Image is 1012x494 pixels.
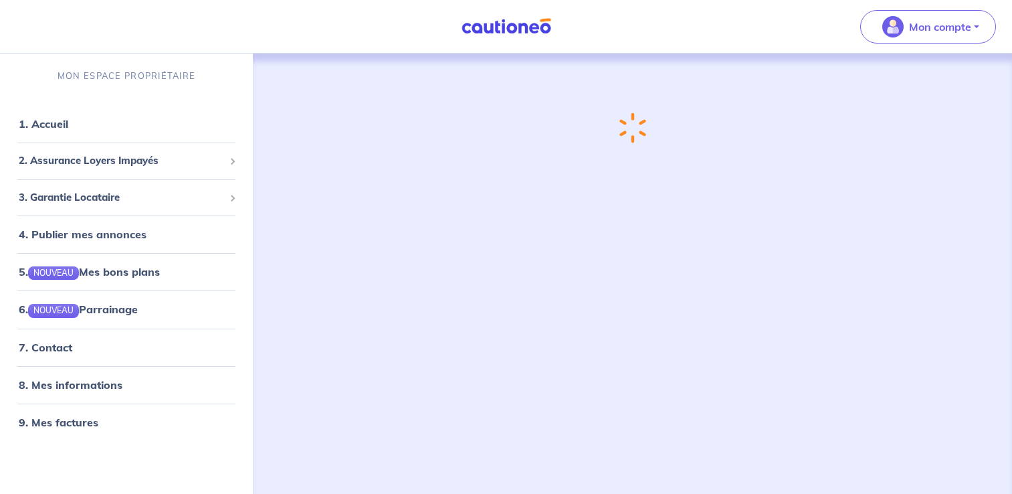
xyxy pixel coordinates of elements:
[5,221,247,248] div: 4. Publier mes annonces
[19,416,98,429] a: 9. Mes factures
[19,303,138,316] a: 6.NOUVEAUParrainage
[19,228,146,241] a: 4. Publier mes annonces
[19,117,68,131] a: 1. Accueil
[19,190,224,205] span: 3. Garantie Locataire
[5,409,247,436] div: 9. Mes factures
[19,341,72,354] a: 7. Contact
[58,70,195,82] p: MON ESPACE PROPRIÉTAIRE
[882,16,904,37] img: illu_account_valid_menu.svg
[909,19,971,35] p: Mon compte
[619,112,646,143] img: loading-spinner
[19,153,224,169] span: 2. Assurance Loyers Impayés
[5,372,247,398] div: 8. Mes informations
[19,378,122,392] a: 8. Mes informations
[5,258,247,285] div: 5.NOUVEAUMes bons plans
[19,265,160,278] a: 5.NOUVEAUMes bons plans
[5,110,247,137] div: 1. Accueil
[860,10,996,44] button: illu_account_valid_menu.svgMon compte
[5,334,247,361] div: 7. Contact
[5,148,247,174] div: 2. Assurance Loyers Impayés
[5,296,247,323] div: 6.NOUVEAUParrainage
[456,18,556,35] img: Cautioneo
[5,185,247,211] div: 3. Garantie Locataire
